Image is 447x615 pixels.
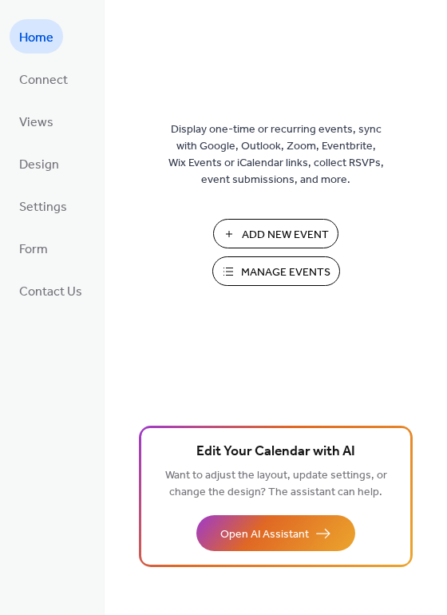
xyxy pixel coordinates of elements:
span: Form [19,237,48,262]
span: Manage Events [241,264,330,281]
button: Open AI Assistant [196,515,355,551]
a: Views [10,104,63,138]
span: Want to adjust the layout, update settings, or change the design? The assistant can help. [165,465,387,503]
button: Manage Events [212,256,340,286]
span: Edit Your Calendar with AI [196,441,355,463]
span: Settings [19,195,67,220]
a: Connect [10,61,77,96]
span: Open AI Assistant [220,526,309,543]
span: Home [19,26,53,50]
a: Form [10,231,57,265]
span: Design [19,153,59,177]
a: Design [10,146,69,181]
a: Contact Us [10,273,92,307]
a: Settings [10,188,77,223]
span: Display one-time or recurring events, sync with Google, Outlook, Zoom, Eventbrite, Wix Events or ... [168,121,384,188]
span: Views [19,110,53,135]
span: Connect [19,68,68,93]
button: Add New Event [213,219,338,248]
span: Contact Us [19,280,82,304]
span: Add New Event [242,227,329,244]
a: Home [10,19,63,54]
